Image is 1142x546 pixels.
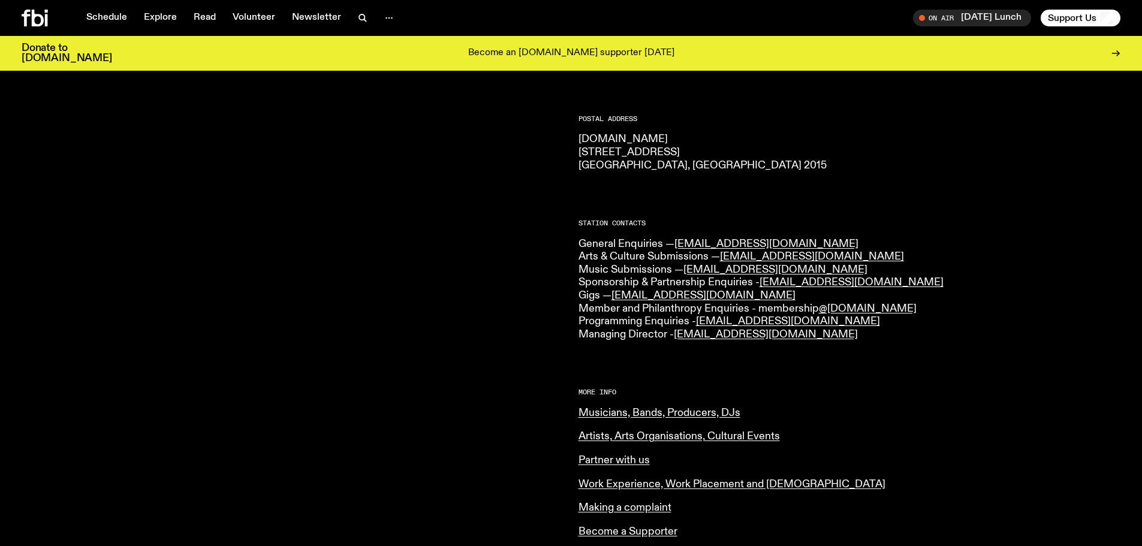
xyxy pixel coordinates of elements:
a: [EMAIL_ADDRESS][DOMAIN_NAME] [674,239,858,249]
h2: Postal Address [578,116,1121,122]
a: [EMAIL_ADDRESS][DOMAIN_NAME] [674,329,858,340]
a: [EMAIL_ADDRESS][DOMAIN_NAME] [611,290,796,301]
a: @[DOMAIN_NAME] [819,303,917,314]
a: Become a Supporter [578,526,677,537]
a: Schedule [79,10,134,26]
a: [EMAIL_ADDRESS][DOMAIN_NAME] [683,264,867,275]
p: [DOMAIN_NAME] [STREET_ADDRESS] [GEOGRAPHIC_DATA], [GEOGRAPHIC_DATA] 2015 [578,133,1121,172]
a: [EMAIL_ADDRESS][DOMAIN_NAME] [696,316,880,327]
a: Work Experience, Work Placement and [DEMOGRAPHIC_DATA] [578,479,885,490]
span: Support Us [1048,13,1096,23]
a: Partner with us [578,455,650,466]
a: Making a complaint [578,502,671,513]
h3: Donate to [DOMAIN_NAME] [22,43,112,64]
button: On Air[DATE] Lunch [913,10,1031,26]
a: [EMAIL_ADDRESS][DOMAIN_NAME] [760,277,944,288]
a: Musicians, Bands, Producers, DJs [578,408,740,418]
p: General Enquiries — Arts & Culture Submissions — Music Submissions — Sponsorship & Partnership En... [578,238,1121,342]
a: [EMAIL_ADDRESS][DOMAIN_NAME] [720,251,904,262]
a: Newsletter [285,10,348,26]
p: Become an [DOMAIN_NAME] supporter [DATE] [468,48,674,59]
a: Explore [137,10,184,26]
a: Read [186,10,223,26]
a: Artists, Arts Organisations, Cultural Events [578,431,780,442]
h2: More Info [578,389,1121,396]
h2: Station Contacts [578,220,1121,227]
a: Volunteer [225,10,282,26]
button: Support Us [1041,10,1120,26]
